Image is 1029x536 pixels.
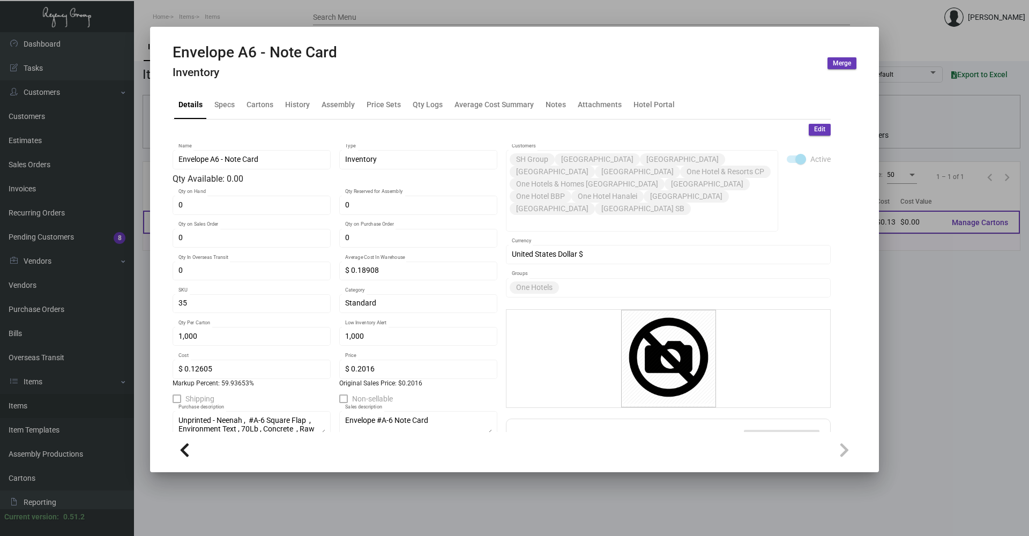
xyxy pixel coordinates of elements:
mat-chip: [GEOGRAPHIC_DATA] [555,153,640,166]
div: Attachments [578,99,622,110]
div: History [285,99,310,110]
span: Shipping [185,392,214,405]
div: Price Sets [367,99,401,110]
div: Qty Logs [413,99,443,110]
span: Active [810,153,831,166]
button: Add Additional Fee [744,430,819,449]
span: Edit [814,125,825,134]
h4: Inventory [173,66,337,79]
div: 0.51.2 [63,511,85,523]
input: Add new.. [512,217,773,226]
div: Average Cost Summary [454,99,534,110]
button: Merge [827,57,856,69]
div: Cartons [247,99,273,110]
mat-chip: [GEOGRAPHIC_DATA] [644,190,729,203]
mat-chip: One Hotel Hanalei [571,190,644,203]
h2: Additional Fees [517,430,621,449]
mat-chip: One Hotel & Resorts CP [680,166,771,178]
mat-chip: One Hotel BBP [510,190,571,203]
h2: Envelope A6 - Note Card [173,43,337,62]
div: Qty Available: 0.00 [173,173,497,185]
div: Specs [214,99,235,110]
mat-chip: [GEOGRAPHIC_DATA] SB [595,203,691,215]
mat-chip: One Hotels [510,281,559,294]
span: Merge [833,59,851,68]
div: Details [178,99,203,110]
mat-chip: [GEOGRAPHIC_DATA] [665,178,750,190]
mat-chip: One Hotels & Homes [GEOGRAPHIC_DATA] [510,178,665,190]
mat-chip: [GEOGRAPHIC_DATA] [640,153,725,166]
div: Assembly [322,99,355,110]
div: Current version: [4,511,59,523]
mat-chip: [GEOGRAPHIC_DATA] [595,166,680,178]
div: Hotel Portal [633,99,675,110]
mat-chip: [GEOGRAPHIC_DATA] [510,203,595,215]
input: Add new.. [561,284,825,292]
div: Notes [546,99,566,110]
span: Non-sellable [352,392,393,405]
mat-chip: [GEOGRAPHIC_DATA] [510,166,595,178]
mat-chip: SH Group [510,153,555,166]
button: Edit [809,124,831,136]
